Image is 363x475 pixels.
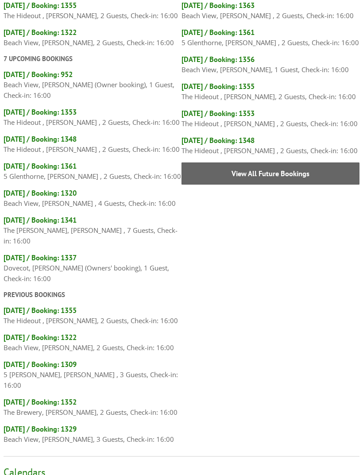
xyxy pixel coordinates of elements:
p: Dovecot, [PERSON_NAME] (Owners' booking), 1 Guest, Check-in: 16:00 [4,263,181,284]
p: 5 Glenthorne, [PERSON_NAME] , 2 Guests, Check-in: 16:00 [181,38,359,48]
a: [DATE] / Booking: 1355 The Hideout , [PERSON_NAME], 2 Guests, Check-in: 16:00 [4,1,181,21]
h4: [DATE] / Booking: 1355 [181,82,359,92]
h4: [DATE] / Booking: 1348 [181,136,359,146]
a: [DATE] / Booking: 1355 The Hideout , [PERSON_NAME], 2 Guests, Check-in: 16:00 [181,82,359,102]
h4: [DATE] / Booking: 1341 [4,216,181,225]
h3: Previous Bookings [4,291,181,299]
a: [DATE] / Booking: 1309 5 [PERSON_NAME], [PERSON_NAME] , 3 Guests, Check-in: 16:00 [4,360,181,391]
p: Beach View, [PERSON_NAME] , 4 Guests, Check-in: 16:00 [4,198,181,209]
p: The Hideout , [PERSON_NAME] , 2 Guests, Check-in: 16:00 [4,144,181,155]
h4: [DATE] / Booking: 1329 [4,425,181,434]
a: [DATE] / Booking: 1348 The Hideout , [PERSON_NAME] , 2 Guests, Check-in: 16:00 [4,135,181,155]
h4: [DATE] / Booking: 1348 [4,135,181,144]
h4: [DATE] / Booking: 1361 [4,162,181,171]
p: Beach View, [PERSON_NAME], 2 Guests, Check-in: 16:00 [4,38,181,48]
a: View All Future Bookings [181,163,359,185]
p: 5 [PERSON_NAME], [PERSON_NAME] , 3 Guests, Check-in: 16:00 [4,370,181,391]
a: [DATE] / Booking: 1341 The [PERSON_NAME], [PERSON_NAME] , 7 Guests, Check-in: 16:00 [4,216,181,247]
p: The Brewery, [PERSON_NAME], 2 Guests, Check-in: 16:00 [4,407,181,418]
h4: [DATE] / Booking: 1356 [181,55,359,65]
a: [DATE] / Booking: 1348 The Hideout , [PERSON_NAME] , 2 Guests, Check-in: 16:00 [181,136,359,156]
h4: [DATE] / Booking: 1352 [4,398,181,407]
a: [DATE] / Booking: 952 Beach View, [PERSON_NAME] (Owner booking), 1 Guest, Check-in: 16:00 [4,70,181,101]
h4: [DATE] / Booking: 952 [4,70,181,80]
p: The Hideout , [PERSON_NAME], 2 Guests, Check-in: 16:00 [181,92,359,102]
p: Beach View, [PERSON_NAME], 1 Guest, Check-in: 16:00 [181,65,359,75]
h4: [DATE] / Booking: 1355 [4,1,181,11]
h4: [DATE] / Booking: 1309 [4,360,181,370]
h4: [DATE] / Booking: 1337 [4,253,181,263]
h4: [DATE] / Booking: 1353 [4,108,181,117]
h4: [DATE] / Booking: 1355 [4,306,181,316]
a: [DATE] / Booking: 1361 5 Glenthorne, [PERSON_NAME] , 2 Guests, Check-in: 16:00 [4,162,181,182]
h4: [DATE] / Booking: 1363 [181,1,359,11]
p: Beach View, [PERSON_NAME], 2 Guests, Check-in: 16:00 [4,343,181,353]
h3: 7 Upcoming Bookings [4,55,181,63]
a: [DATE] / Booking: 1363 Beach View, [PERSON_NAME] , 2 Guests, Check-in: 16:00 [181,1,359,21]
p: 5 Glenthorne, [PERSON_NAME] , 2 Guests, Check-in: 16:00 [4,171,181,182]
h4: [DATE] / Booking: 1322 [4,333,181,343]
a: [DATE] / Booking: 1329 Beach View, [PERSON_NAME], 3 Guests, Check-in: 16:00 [4,425,181,445]
p: Beach View, [PERSON_NAME] (Owner booking), 1 Guest, Check-in: 16:00 [4,80,181,101]
a: [DATE] / Booking: 1353 The Hideout , [PERSON_NAME] , 2 Guests, Check-in: 16:00 [4,108,181,128]
p: The Hideout , [PERSON_NAME] , 2 Guests, Check-in: 16:00 [181,146,359,156]
a: [DATE] / Booking: 1353 The Hideout , [PERSON_NAME] , 2 Guests, Check-in: 16:00 [181,109,359,129]
a: [DATE] / Booking: 1322 Beach View, [PERSON_NAME], 2 Guests, Check-in: 16:00 [4,28,181,48]
p: Beach View, [PERSON_NAME], 3 Guests, Check-in: 16:00 [4,434,181,445]
a: [DATE] / Booking: 1320 Beach View, [PERSON_NAME] , 4 Guests, Check-in: 16:00 [4,189,181,209]
p: The Hideout , [PERSON_NAME], 2 Guests, Check-in: 16:00 [4,316,181,326]
h4: [DATE] / Booking: 1361 [181,28,359,38]
p: The [PERSON_NAME], [PERSON_NAME] , 7 Guests, Check-in: 16:00 [4,225,181,247]
p: The Hideout , [PERSON_NAME] , 2 Guests, Check-in: 16:00 [4,117,181,128]
a: [DATE] / Booking: 1355 The Hideout , [PERSON_NAME], 2 Guests, Check-in: 16:00 [4,306,181,326]
a: [DATE] / Booking: 1352 The Brewery, [PERSON_NAME], 2 Guests, Check-in: 16:00 [4,398,181,418]
a: [DATE] / Booking: 1337 Dovecot, [PERSON_NAME] (Owners' booking), 1 Guest, Check-in: 16:00 [4,253,181,284]
a: [DATE] / Booking: 1356 Beach View, [PERSON_NAME], 1 Guest, Check-in: 16:00 [181,55,359,75]
p: The Hideout , [PERSON_NAME], 2 Guests, Check-in: 16:00 [4,11,181,21]
h4: [DATE] / Booking: 1320 [4,189,181,198]
p: The Hideout , [PERSON_NAME] , 2 Guests, Check-in: 16:00 [181,119,359,129]
h4: [DATE] / Booking: 1353 [181,109,359,119]
p: Beach View, [PERSON_NAME] , 2 Guests, Check-in: 16:00 [181,11,359,21]
h4: [DATE] / Booking: 1322 [4,28,181,38]
a: [DATE] / Booking: 1322 Beach View, [PERSON_NAME], 2 Guests, Check-in: 16:00 [4,333,181,353]
a: [DATE] / Booking: 1361 5 Glenthorne, [PERSON_NAME] , 2 Guests, Check-in: 16:00 [181,28,359,48]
